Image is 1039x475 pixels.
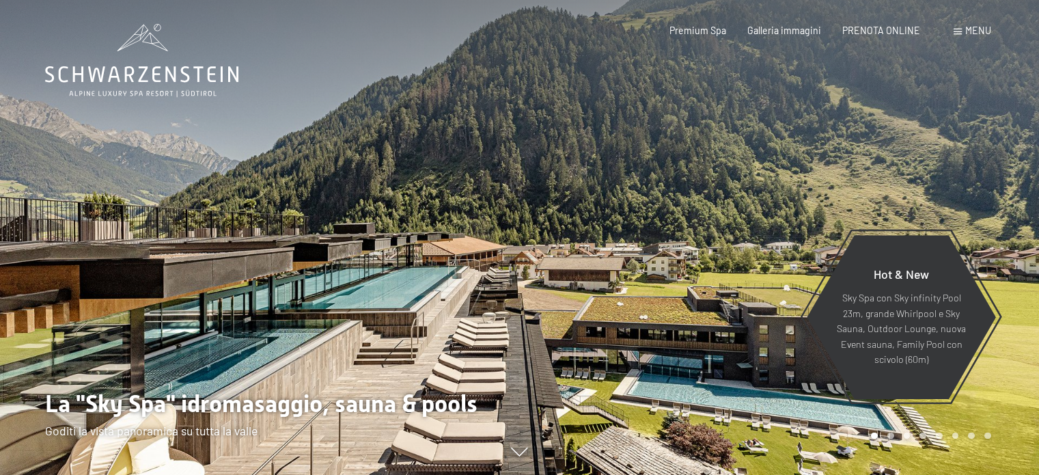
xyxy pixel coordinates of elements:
div: Carousel Pagination [866,433,990,439]
div: Carousel Page 4 [919,433,926,439]
div: Carousel Page 2 [887,433,894,439]
span: Menu [965,25,991,36]
p: Sky Spa con Sky infinity Pool 23m, grande Whirlpool e Sky Sauna, Outdoor Lounge, nuova Event saun... [836,290,967,368]
div: Carousel Page 7 [968,433,975,439]
span: Hot & New [874,267,929,282]
div: Carousel Page 5 [936,433,943,439]
a: Hot & New Sky Spa con Sky infinity Pool 23m, grande Whirlpool e Sky Sauna, Outdoor Lounge, nuova ... [806,234,997,400]
div: Carousel Page 8 [984,433,991,439]
a: Premium Spa [669,25,726,36]
div: Carousel Page 3 [904,433,911,439]
a: Galleria immagini [747,25,821,36]
a: PRENOTA ONLINE [842,25,920,36]
div: Carousel Page 6 [952,433,959,439]
div: Carousel Page 1 (Current Slide) [871,433,878,439]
